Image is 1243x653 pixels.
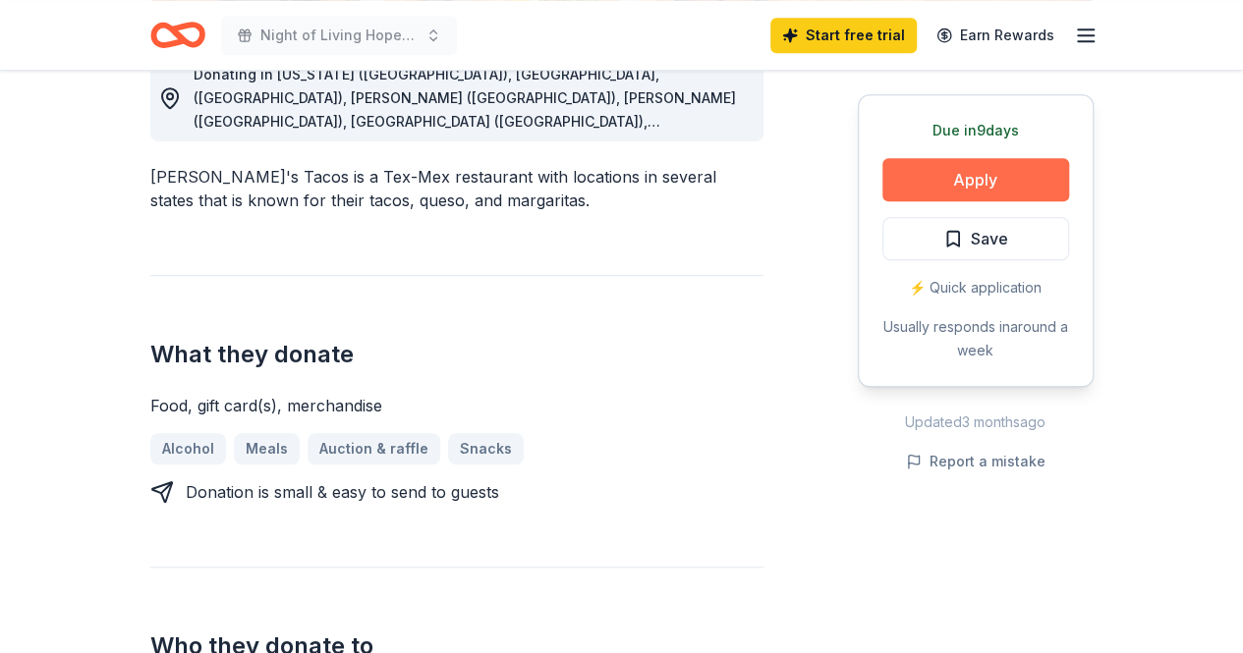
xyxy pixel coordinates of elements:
[308,433,440,464] a: Auction & raffle
[971,226,1008,251] span: Save
[150,394,763,417] div: Food, gift card(s), merchandise
[882,217,1069,260] button: Save
[150,12,205,58] a: Home
[770,18,917,53] a: Start free trial
[882,158,1069,201] button: Apply
[186,480,499,504] div: Donation is small & easy to send to guests
[906,450,1045,473] button: Report a mistake
[150,165,763,212] div: [PERSON_NAME]'s Tacos is a Tex-Mex restaurant with locations in several states that is known for ...
[448,433,524,464] a: Snacks
[858,410,1094,434] div: Updated 3 months ago
[221,16,457,55] button: Night of Living Hope Gala
[150,433,226,464] a: Alcohol
[882,119,1069,142] div: Due in 9 days
[150,339,763,370] h2: What they donate
[882,315,1069,362] div: Usually responds in around a week
[882,276,1069,299] div: ⚡️ Quick application
[925,18,1066,53] a: Earn Rewards
[234,433,300,464] a: Meals
[260,24,418,47] span: Night of Living Hope Gala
